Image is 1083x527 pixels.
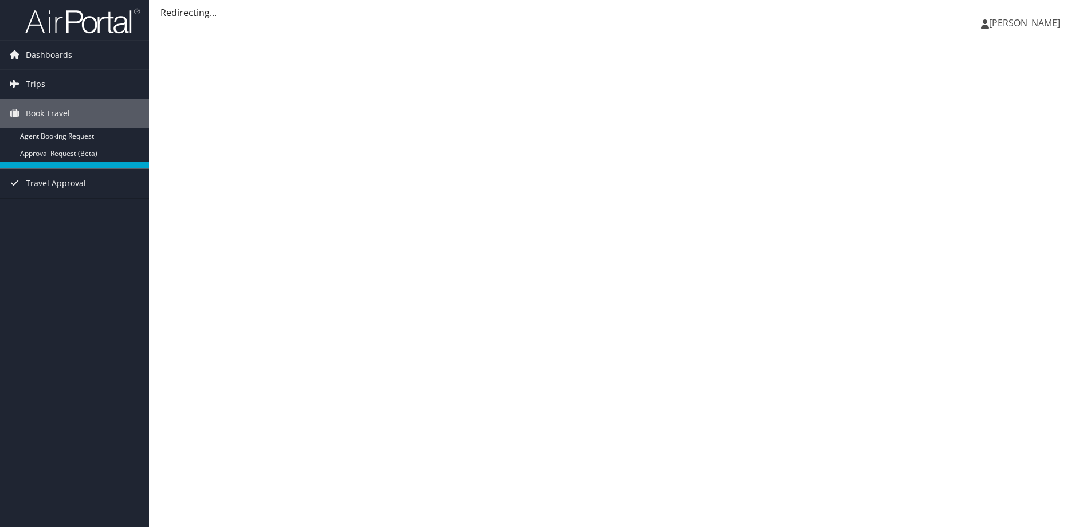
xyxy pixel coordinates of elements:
[981,6,1072,40] a: [PERSON_NAME]
[25,7,140,34] img: airportal-logo.png
[26,99,70,128] span: Book Travel
[160,6,1072,19] div: Redirecting...
[26,169,86,198] span: Travel Approval
[989,17,1060,29] span: [PERSON_NAME]
[26,70,45,99] span: Trips
[26,41,72,69] span: Dashboards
